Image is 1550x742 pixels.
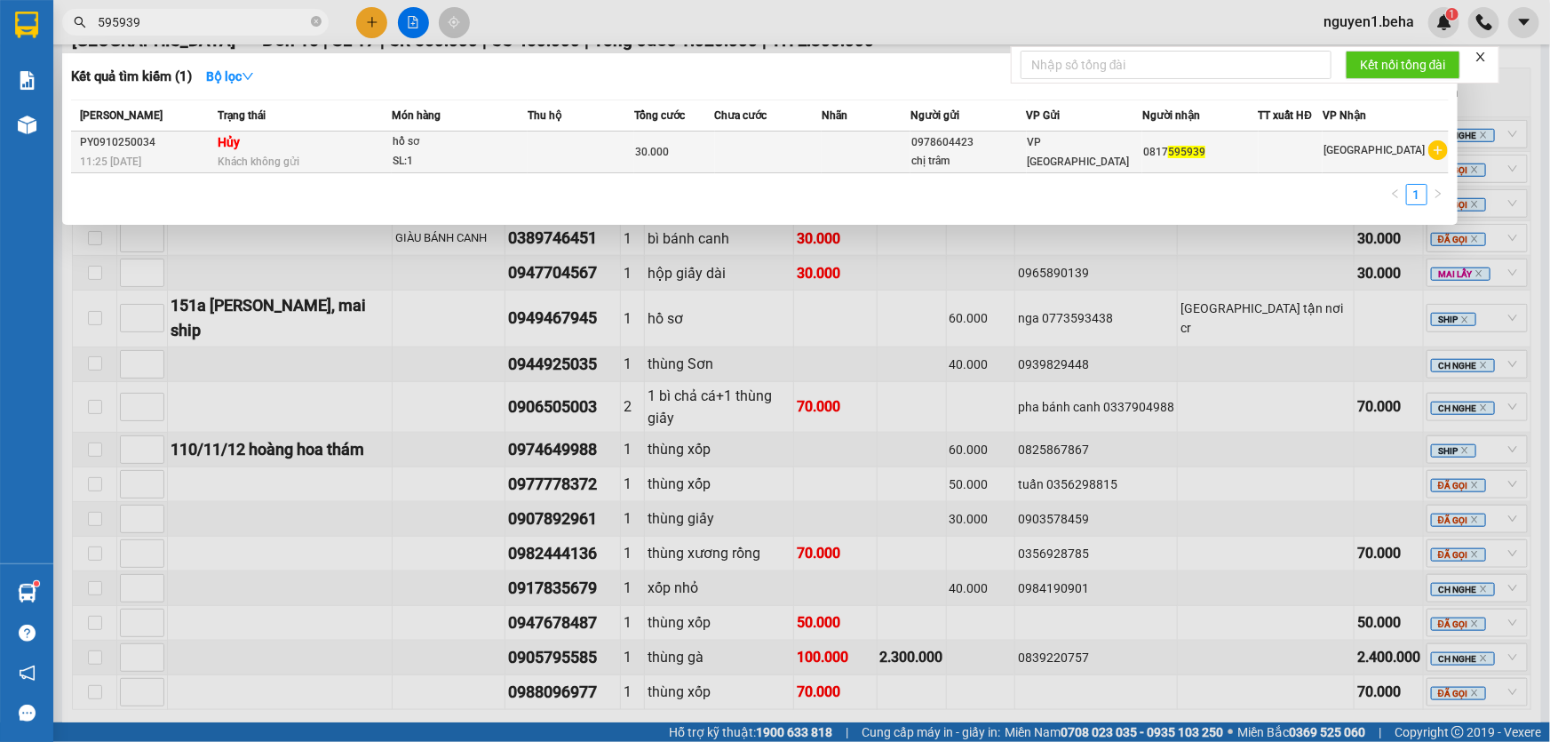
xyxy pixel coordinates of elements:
span: close-circle [311,14,322,31]
img: solution-icon [18,71,36,90]
span: 30.000 [635,146,669,158]
span: Nhãn [822,109,847,122]
span: Người nhận [1142,109,1200,122]
span: TT xuất HĐ [1259,109,1313,122]
strong: Bộ lọc [206,69,254,84]
li: Next Page [1427,184,1449,205]
span: Tổng cước [634,109,685,122]
span: down [242,70,254,83]
span: notification [19,665,36,682]
span: message [19,705,36,722]
span: [GEOGRAPHIC_DATA] [1323,144,1426,156]
input: Nhập số tổng đài [1021,51,1331,79]
span: right [1433,188,1443,199]
img: warehouse-icon [18,116,36,134]
div: hồ sơ [393,132,526,152]
span: search [74,16,86,28]
span: Trạng thái [219,109,266,122]
span: VP Nhận [1323,109,1366,122]
span: question-circle [19,625,36,642]
span: Kết nối tổng đài [1360,55,1446,75]
div: SL: 1 [393,152,526,172]
li: Previous Page [1385,184,1406,205]
button: Bộ lọcdown [192,62,268,91]
span: Khách không gửi [219,156,300,168]
a: 1 [1407,185,1427,204]
span: Thu hộ [528,109,561,122]
strong: Hủy [219,135,241,149]
span: 11:25 [DATE] [80,156,141,168]
h3: Kết quả tìm kiếm ( 1 ) [71,68,192,86]
span: Người gửi [910,109,959,122]
span: left [1390,188,1401,199]
span: 595939 [1168,146,1205,158]
span: close [1474,51,1487,63]
button: left [1385,184,1406,205]
button: Kết nối tổng đài [1346,51,1460,79]
span: VP Gửi [1027,109,1061,122]
span: VP [GEOGRAPHIC_DATA] [1028,136,1130,168]
img: warehouse-icon [18,584,36,602]
button: right [1427,184,1449,205]
div: PY0910250034 [80,133,213,152]
span: plus-circle [1428,140,1448,160]
span: Món hàng [392,109,441,122]
span: Chưa cước [715,109,767,122]
img: logo-vxr [15,12,38,38]
input: Tìm tên, số ĐT hoặc mã đơn [98,12,307,32]
div: 0817 [1143,143,1257,162]
div: chị trâm [911,152,1025,171]
span: close-circle [311,16,322,27]
span: [PERSON_NAME] [80,109,163,122]
div: 0978604423 [911,133,1025,152]
li: 1 [1406,184,1427,205]
sup: 1 [34,581,39,586]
